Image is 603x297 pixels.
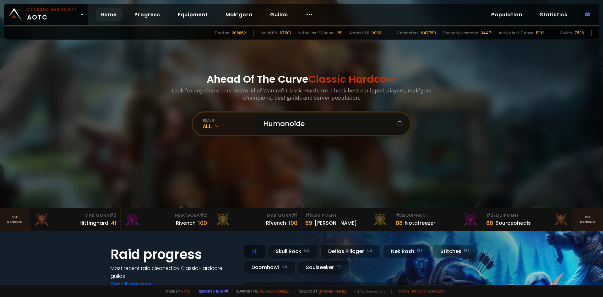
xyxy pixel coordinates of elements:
[232,289,291,294] span: Support me,
[398,289,410,294] a: Terms
[320,245,381,258] div: Defias Pillager
[111,245,236,264] h1: Raid progress
[574,30,584,36] div: 7538
[111,219,117,227] div: 41
[181,289,190,294] a: a fan
[482,208,573,231] a: #3Equipment88Sourceoheals
[337,30,342,36] div: 25
[4,4,88,25] a: Classic HardcoreAOTC
[535,8,573,21] a: Statistics
[412,289,426,294] a: Privacy
[560,30,572,36] div: Guilds
[295,289,346,294] span: Checkout
[220,8,258,21] a: Mak'gora
[486,212,493,218] span: # 3
[304,248,310,254] small: NA
[315,219,357,227] div: [PERSON_NAME]
[372,30,381,36] div: 2080
[443,30,478,36] div: Recently scanned
[111,280,151,288] a: See all progress
[27,7,77,22] span: AOTC
[207,72,396,87] h1: Ahead Of The Curve
[169,87,434,101] h3: Look for any characters on World of Warcraft Classic Hardcore. Check best equipped players, mak'g...
[199,289,223,294] a: Report a bug
[27,7,77,13] small: Classic Hardcore
[367,248,373,254] small: NA
[383,245,430,258] div: Nek'Rosh
[305,212,311,218] span: # 1
[305,219,312,227] div: 89
[215,212,297,219] div: Mak'Gora
[289,219,297,227] div: 100
[298,261,350,274] div: Soulseeker
[215,30,229,36] div: Deaths
[432,245,477,258] div: Stitches
[301,208,392,231] a: #1Equipment89[PERSON_NAME]
[211,208,301,231] a: Mak'Gora#1Rîvench100
[203,118,256,123] div: realm
[281,264,288,270] small: NA
[111,264,236,280] h4: Most recent raid cleaned by Classic Hardcore guilds
[392,208,482,231] a: #2Equipment88Notafreezer
[162,289,190,294] span: Made by
[350,289,388,294] span: v. d752d5 - production
[464,248,469,254] small: EU
[129,8,165,21] a: Progress
[198,219,207,227] div: 100
[173,8,213,21] a: Equipment
[319,289,346,294] a: [DOMAIN_NAME]
[280,30,291,36] div: 67501
[298,30,334,36] div: In the last 12 hours
[259,113,397,135] input: Search a character...
[244,261,296,274] div: Doomhowl
[266,219,286,227] div: Rîvench
[481,30,491,36] div: 3447
[308,72,396,86] span: Classic Hardcore
[34,212,117,219] div: Mak'Gora
[200,212,207,218] span: # 2
[268,245,318,258] div: Skull Rock
[397,30,419,36] div: Characters
[336,264,342,270] small: EU
[121,208,211,231] a: Mak'Gora#2Rivench100
[421,30,436,36] div: 847753
[109,212,117,218] span: # 3
[203,123,256,130] div: All
[486,219,493,227] div: 88
[265,8,293,21] a: Guilds
[499,30,533,36] div: Active last 7 days
[486,212,569,219] div: Equipment
[417,248,422,254] small: EU
[496,219,531,227] div: Sourceoheals
[30,208,121,231] a: Mak'Gora#3Hittinghard41
[396,212,403,218] span: # 2
[349,30,369,36] div: Almost 60
[79,219,108,227] div: Hittinghard
[573,208,603,231] a: Seeranking
[486,8,527,21] a: Population
[291,212,297,218] span: # 1
[536,30,544,36] div: 11102
[396,219,403,227] div: 88
[261,30,277,36] div: Level 60
[396,212,478,219] div: Equipment
[405,219,435,227] div: Notafreezer
[305,212,388,219] div: Equipment
[176,219,196,227] div: Rivench
[95,8,122,21] a: Home
[428,289,445,294] a: Consent
[244,245,265,258] div: All
[260,289,291,294] a: Buy me a coffee
[124,212,207,219] div: Mak'Gora
[232,30,246,36] div: 206862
